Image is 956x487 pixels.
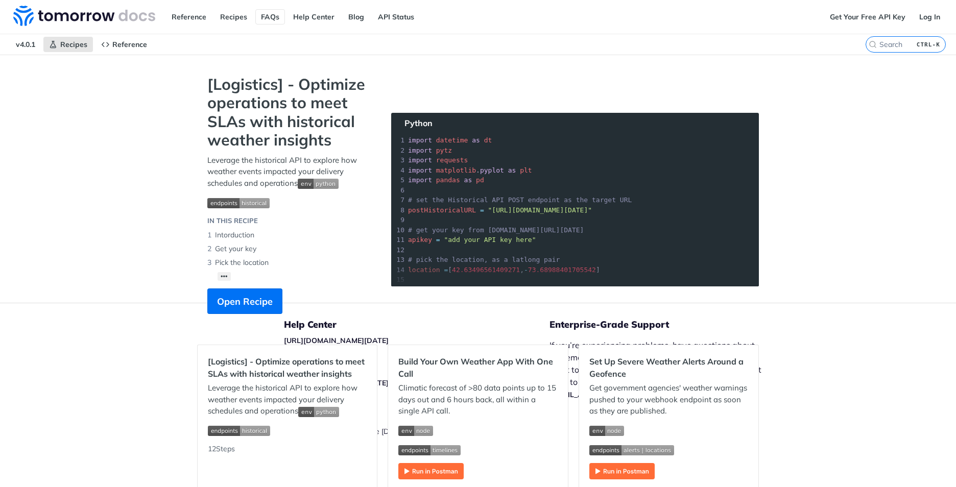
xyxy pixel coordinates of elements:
a: Help Center [288,9,340,25]
strong: [Logistics] - Optimize operations to meet SLAs with historical weather insights [207,75,371,150]
img: env [398,426,433,436]
p: Climatic forecast of >80 data points up to 15 days out and 6 hours back, all within a single API ... [398,382,557,417]
p: If you’re experiencing problems, have questions about implementing [DATE][DOMAIN_NAME] , or want ... [549,339,772,400]
span: Open Recipe [217,295,273,308]
a: Expand image [589,466,655,475]
p: Leverage the historical API to explore how weather events impacted your delivery schedules and op... [208,382,367,417]
svg: Search [869,40,877,48]
img: env [589,426,624,436]
img: endpoint [398,445,461,455]
a: API Status [372,9,420,25]
span: Reference [112,40,147,49]
a: Get Your Free API Key [824,9,911,25]
li: Pick the location [207,256,371,270]
img: Run in Postman [398,463,464,479]
h2: Build Your Own Weather App With One Call [398,355,557,380]
img: endpoint [207,198,270,208]
a: Log In [914,9,946,25]
img: endpoint [589,445,674,455]
p: Get government agencies' weather warnings pushed to your webhook endpoint as soon as they are pub... [589,382,748,417]
span: Expand image [398,425,557,436]
a: Reference [166,9,212,25]
img: env [298,179,339,189]
img: Tomorrow.io Weather API Docs [13,6,155,26]
h2: [Logistics] - Optimize operations to meet SLAs with historical weather insights [208,355,367,380]
kbd: CTRL-K [914,39,943,50]
span: v4.0.1 [10,37,41,52]
span: Expand image [208,425,367,436]
span: Expand image [298,406,339,416]
span: Expand image [589,444,748,455]
span: Expand image [398,444,557,455]
h2: Set Up Severe Weather Alerts Around a Geofence [589,355,748,380]
a: Recipes [214,9,253,25]
span: Expand image [589,425,748,436]
img: endpoint [208,426,270,436]
span: Recipes [60,40,87,49]
a: [URL][DOMAIN_NAME][DATE] [284,336,389,345]
p: Leverage the historical API to explore how weather events impacted your delivery schedules and op... [207,155,371,189]
a: Expand image [398,466,464,475]
span: Expand image [207,197,371,208]
a: Blog [343,9,370,25]
li: Get your key [207,242,371,256]
a: Reference [95,37,153,52]
li: Intorduction [207,228,371,242]
div: IN THIS RECIPE [207,216,258,226]
button: ••• [218,272,231,281]
a: Recipes [43,37,93,52]
button: Open Recipe [207,288,282,314]
img: env [298,407,339,417]
a: FAQs [255,9,285,25]
span: Expand image [298,178,339,188]
img: Run in Postman [589,463,655,479]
